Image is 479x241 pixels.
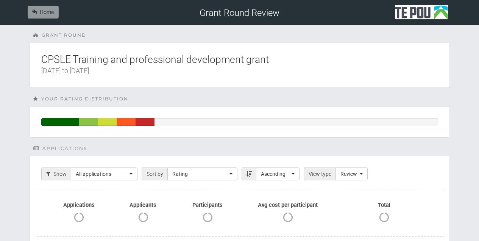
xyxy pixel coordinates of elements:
[76,170,128,178] span: All applications
[167,167,237,180] button: Rating
[342,202,427,208] div: Total
[142,167,168,180] span: Sort by
[33,145,450,152] div: Applications
[33,95,450,102] div: Your rating distribution
[181,202,234,208] div: Participants
[71,167,137,180] button: All applications
[33,32,450,39] div: Grant round
[245,202,330,208] div: Avg cost per participant
[28,6,59,19] a: Home
[335,167,368,180] button: Review
[256,167,300,180] button: Ascending
[41,54,438,76] div: CPSLE Training and professional development grant
[41,167,71,180] span: Show
[304,167,336,180] span: View type
[261,170,290,178] span: Ascending
[117,202,170,208] div: Applicants
[53,202,106,208] div: Applications
[41,65,438,76] div: [DATE] to [DATE]
[172,170,228,178] span: Rating
[340,170,358,178] span: Review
